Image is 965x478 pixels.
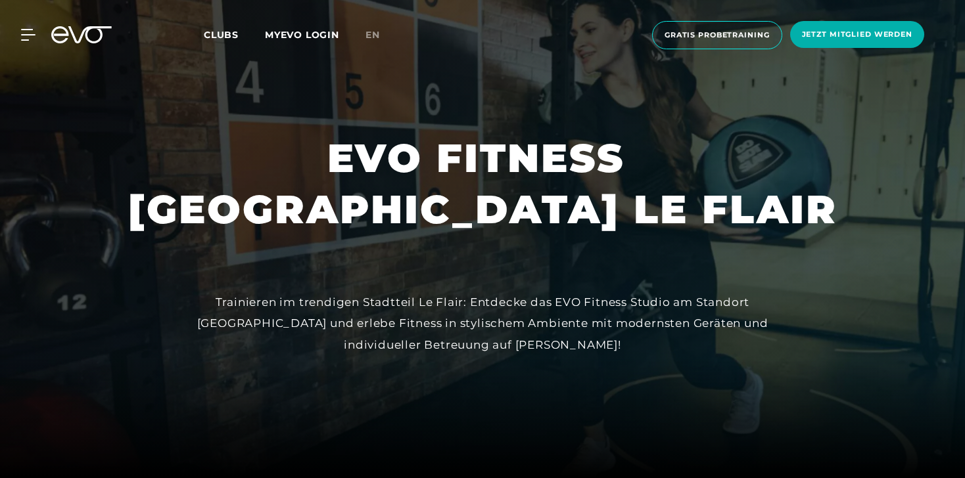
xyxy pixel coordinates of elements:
[265,29,339,41] a: MYEVO LOGIN
[665,30,770,41] span: Gratis Probetraining
[786,21,928,49] a: Jetzt Mitglied werden
[204,28,265,41] a: Clubs
[365,28,396,43] a: en
[365,29,380,41] span: en
[204,29,239,41] span: Clubs
[648,21,786,49] a: Gratis Probetraining
[802,29,912,40] span: Jetzt Mitglied werden
[128,133,837,235] h1: EVO FITNESS [GEOGRAPHIC_DATA] LE FLAIR
[187,292,778,355] div: Trainieren im trendigen Stadtteil Le Flair: Entdecke das EVO Fitness Studio am Standort [GEOGRAPH...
